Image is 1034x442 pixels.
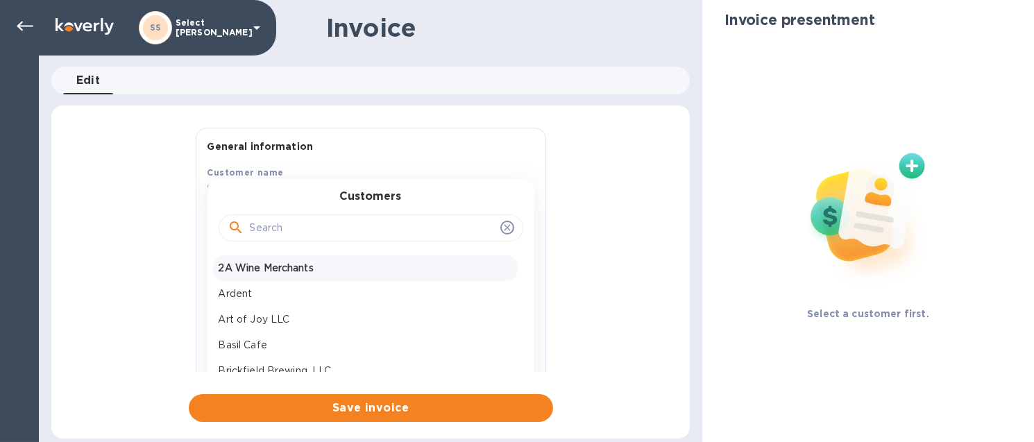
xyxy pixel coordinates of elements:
[340,190,402,203] h3: Customers
[189,394,553,422] button: Save invoice
[724,11,875,28] h2: Invoice presentment
[219,287,512,301] p: Ardent
[207,141,314,152] b: General information
[807,307,929,321] p: Select a customer first.
[56,18,114,35] img: Logo
[200,400,542,416] span: Save invoice
[326,13,416,42] h1: Invoice
[219,364,512,378] p: Brickfield Brewing, LLC
[176,18,245,37] p: Select [PERSON_NAME]
[207,182,317,196] p: Select customer name
[219,261,512,275] p: 2A Wine Merchants
[76,71,101,90] span: Edit
[150,22,162,33] b: SS
[250,218,495,239] input: Search
[219,338,512,352] p: Basil Cafe
[207,167,284,178] b: Customer name
[219,312,512,327] p: Art of Joy LLC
